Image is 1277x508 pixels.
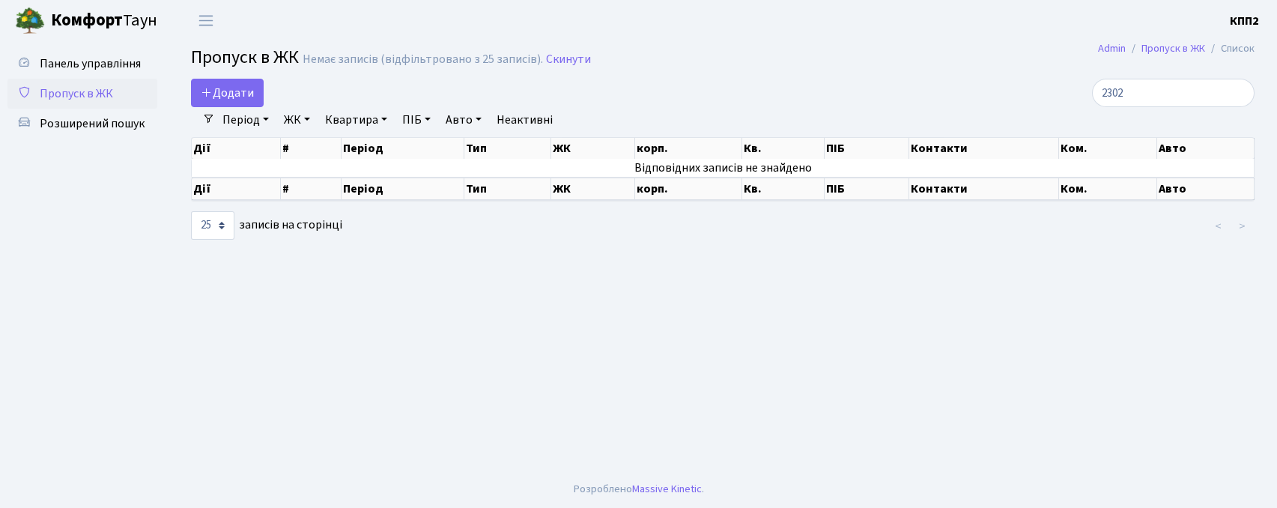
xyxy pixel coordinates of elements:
th: Контакти [909,178,1059,200]
a: Додати [191,79,264,107]
label: записів на сторінці [191,211,342,240]
span: Панель управління [40,55,141,72]
th: Дії [192,178,281,200]
span: Розширений пошук [40,115,145,132]
span: Пропуск в ЖК [191,44,299,70]
span: Таун [51,8,157,34]
th: Дії [192,138,281,159]
th: Ком. [1059,178,1157,200]
a: Розширений пошук [7,109,157,139]
nav: breadcrumb [1076,33,1277,64]
th: Період [342,138,464,159]
select: записів на сторінці [191,211,234,240]
span: Додати [201,85,254,101]
a: Квартира [319,107,393,133]
th: ПІБ [825,138,910,159]
td: Відповідних записів не знайдено [192,159,1255,177]
th: Авто [1157,138,1255,159]
th: # [281,178,342,200]
th: Тип [464,138,552,159]
a: Період [216,107,275,133]
a: Admin [1098,40,1126,56]
th: Ком. [1059,138,1157,159]
span: Пропуск в ЖК [40,85,113,102]
img: logo.png [15,6,45,36]
th: Період [342,178,464,200]
th: # [281,138,342,159]
div: Розроблено . [574,481,704,498]
th: корп. [635,138,743,159]
li: Список [1205,40,1255,57]
a: КПП2 [1230,12,1259,30]
th: ЖК [551,138,634,159]
input: Пошук... [1092,79,1255,107]
th: Контакти [909,138,1059,159]
a: ЖК [278,107,316,133]
b: КПП2 [1230,13,1259,29]
button: Переключити навігацію [187,8,225,33]
a: Панель управління [7,49,157,79]
a: Авто [440,107,488,133]
div: Немає записів (відфільтровано з 25 записів). [303,52,543,67]
a: ПІБ [396,107,437,133]
th: ПІБ [825,178,910,200]
th: ЖК [551,178,634,200]
a: Massive Kinetic [632,481,702,497]
a: Неактивні [491,107,559,133]
a: Скинути [546,52,591,67]
b: Комфорт [51,8,123,32]
th: Тип [464,178,552,200]
a: Пропуск в ЖК [1141,40,1205,56]
th: корп. [635,178,743,200]
th: Авто [1157,178,1255,200]
th: Кв. [742,138,825,159]
th: Кв. [742,178,825,200]
a: Пропуск в ЖК [7,79,157,109]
